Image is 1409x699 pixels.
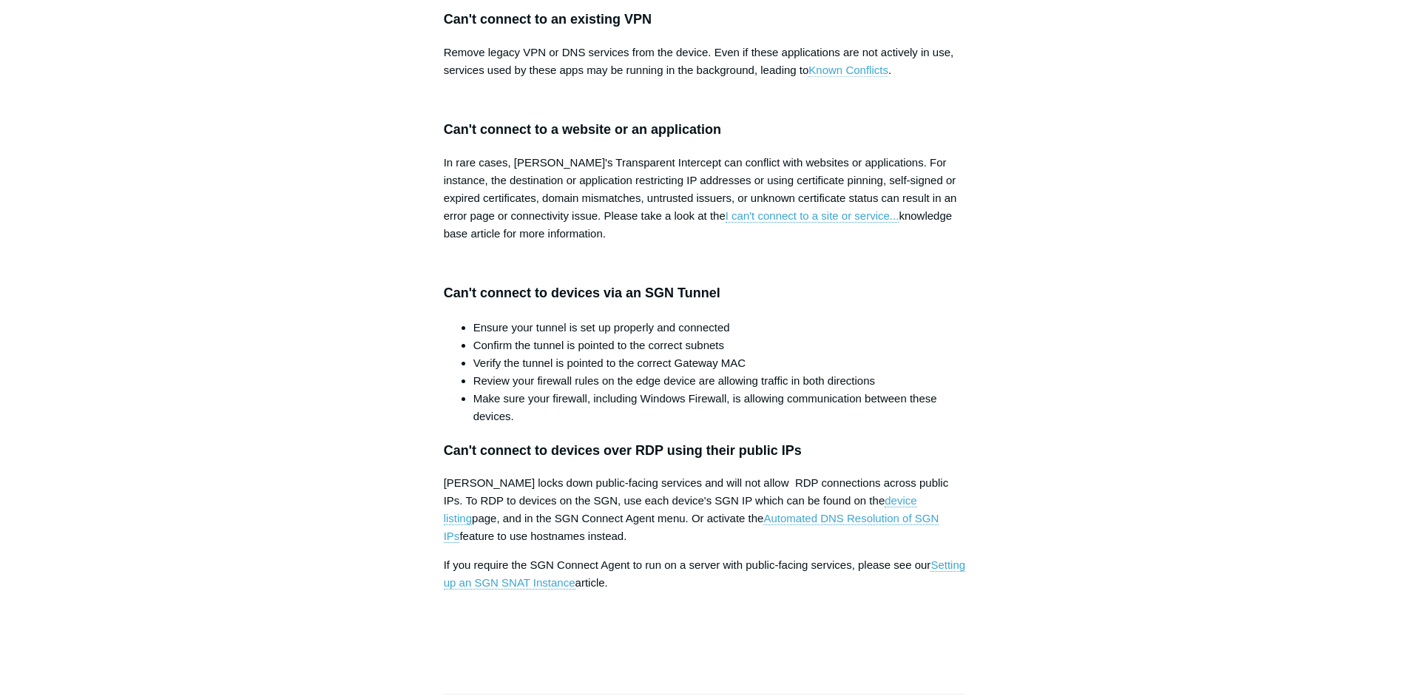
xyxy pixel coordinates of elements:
[808,64,888,77] a: Known Conflicts
[444,44,966,79] p: Remove legacy VPN or DNS services from the device. Even if these applications are not actively in...
[473,337,966,354] li: Confirm the tunnel is pointed to the correct subnets
[473,319,966,337] li: Ensure your tunnel is set up properly and connected
[726,209,899,223] a: I can't connect to a site or service...
[473,372,966,390] li: Review your firewall rules on the edge device are allowing traffic in both directions
[444,154,966,243] p: In rare cases, [PERSON_NAME]'s Transparent Intercept can conflict with websites or applications. ...
[444,440,966,462] h3: Can't connect to devices over RDP using their public IPs
[444,283,966,304] h3: Can't connect to devices via an SGN Tunnel
[473,390,966,425] li: Make sure your firewall, including Windows Firewall, is allowing communication between these devi...
[444,9,966,30] h3: Can't connect to an existing VPN
[444,474,966,545] p: [PERSON_NAME] locks down public-facing services and will not allow RDP connections across public ...
[444,556,966,592] p: If you require the SGN Connect Agent to run on a server with public-facing services, please see o...
[444,119,966,141] h3: Can't connect to a website or an application
[473,354,966,372] li: Verify the tunnel is pointed to the correct Gateway MAC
